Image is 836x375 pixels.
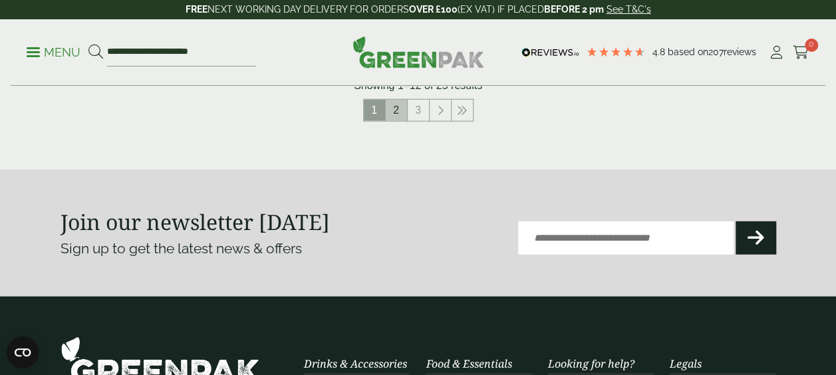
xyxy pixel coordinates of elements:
span: 0 [805,39,818,52]
img: REVIEWS.io [521,48,579,57]
span: 207 [708,47,724,57]
span: Based on [668,47,708,57]
img: GreenPak Supplies [352,36,484,68]
p: Menu [27,45,80,61]
a: 2 [386,100,407,121]
div: 4.79 Stars [586,46,646,58]
p: Sign up to get the latest news & offers [61,238,382,259]
i: My Account [768,46,785,59]
span: 4.8 [652,47,668,57]
strong: Join our newsletter [DATE] [61,207,330,236]
i: Cart [793,46,809,59]
a: 0 [793,43,809,62]
span: 1 [364,100,385,121]
a: 3 [408,100,429,121]
strong: BEFORE 2 pm [544,4,604,15]
span: reviews [724,47,756,57]
strong: FREE [186,4,208,15]
a: See T&C's [607,4,651,15]
a: Menu [27,45,80,58]
strong: OVER £100 [409,4,458,15]
button: Open CMP widget [7,336,39,368]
